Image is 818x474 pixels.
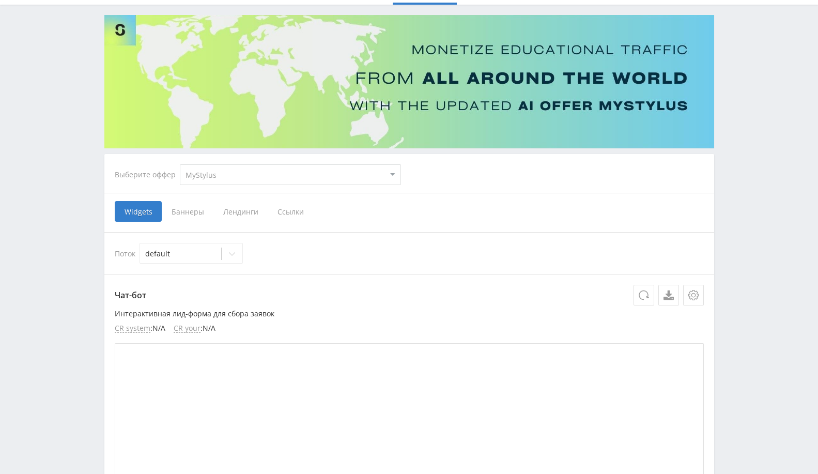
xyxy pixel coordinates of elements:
[268,201,314,222] span: Ссылки
[115,285,704,305] p: Чат-бот
[115,310,704,318] p: Интерактивная лид-форма для сбора заявок
[683,285,704,305] button: Настройки
[174,324,215,333] li: : N/A
[162,201,213,222] span: Баннеры
[213,201,268,222] span: Лендинги
[115,201,162,222] span: Widgets
[658,285,679,305] a: Скачать
[104,15,714,148] img: Banner
[174,324,200,333] span: CR your
[115,171,180,179] div: Выберите оффер
[634,285,654,305] button: Обновить
[115,324,150,333] span: CR system
[115,243,704,264] div: Поток
[115,324,165,333] li: : N/A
